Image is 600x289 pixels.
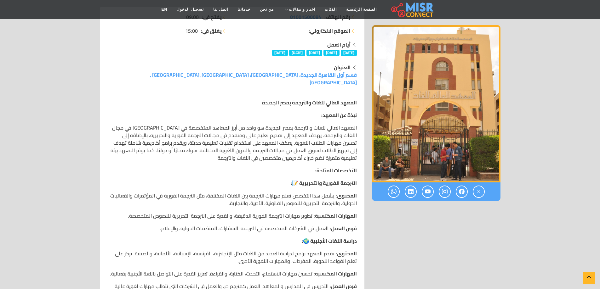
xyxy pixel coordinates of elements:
a: EN [157,3,172,15]
strong: الموقع الالكتروني: [309,27,350,35]
strong: المهارات المكتسبة [315,269,357,278]
span: [DATE] [306,50,323,56]
a: الصفحة الرئيسية [341,3,381,15]
p: : تطوير مهارات الترجمة الفورية الدقيقة، والقدرة على الترجمة التحريرية للنصوص المتخصصة. [107,212,357,220]
p: المعهد العالي للغات والترجمة بمصر الجديدة هو واحد من أبرز المعاهد المتخصصة في [GEOGRAPHIC_DATA] ف... [107,124,357,162]
strong: دراسة اللغات الأجنبية 🌍: [302,236,357,246]
p: : تحسين مهارات الاستماع، التحدث، الكتابة، والقراءة. تعزيز القدرة على التواصل باللغة الأجنبية بفعا... [107,270,357,277]
img: main.misr_connect [391,2,433,17]
a: قسم أول القاهرة الجديدة، [GEOGRAPHIC_DATA]، [GEOGRAPHIC_DATA], [GEOGRAPHIC_DATA] , [GEOGRAPHIC_DATA] [150,70,357,87]
span: [DATE] [289,50,305,56]
span: [DATE] [323,50,340,56]
span: اخبار و مقالات [289,7,315,12]
a: خدماتنا [233,3,255,15]
strong: يغلق في: [201,27,222,35]
img: المعهد العالي للغات والترجمة بمصر الجديدة [372,25,500,182]
strong: المهارات المكتسبة [315,211,357,220]
span: [DATE] [341,50,357,56]
div: 1 / 1 [372,25,500,182]
p: : يشمل هذا التخصص تعلم مهارات الترجمة بين اللغات المختلفة، مثل الترجمة الفورية في المؤتمرات والفع... [107,192,357,207]
a: اخبار و مقالات [278,3,320,15]
strong: التخصصات المتاحة: [315,166,357,175]
strong: المحتوى [337,191,357,200]
a: اتصل بنا [209,3,233,15]
strong: فرص العمل [331,224,357,233]
strong: نبذة عن المعهد: [321,110,357,120]
span: [DATE] [272,50,288,56]
a: من نحن [255,3,278,15]
p: : يقدم المعهد برامج لدراسة العديد من اللغات مثل الإنجليزية، الفرنسية، الإسبانية، الألمانية، والصي... [107,250,357,265]
a: تسجيل الدخول [172,3,208,15]
strong: المعهد العالي للغات والترجمة بمصر الجديدة [262,98,357,107]
strong: المحتوى [337,249,357,258]
p: : العمل في الشركات المتخصصة في الترجمة، السفارات، المنظمات الدولية، والإعلام. [107,225,357,232]
strong: العنوان [334,63,351,72]
span: 15:00 [185,27,198,35]
strong: الترجمة الفورية والتحريرية 📝: [291,178,357,188]
strong: أيام العمل [327,40,351,49]
a: الفئات [320,3,341,15]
